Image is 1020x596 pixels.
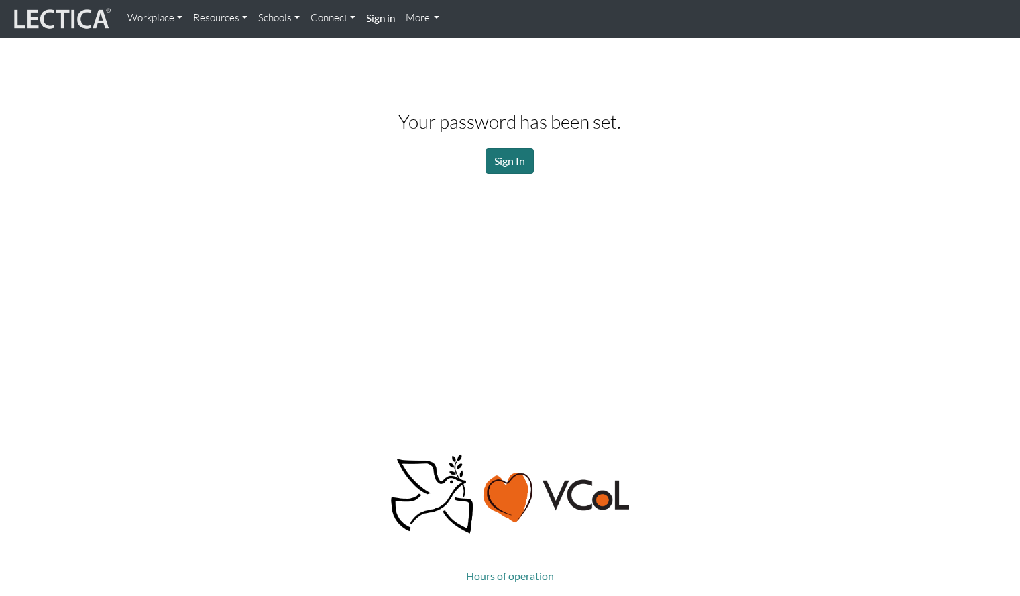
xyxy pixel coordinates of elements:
[305,5,361,32] a: Connect
[11,6,111,32] img: lecticalive
[400,5,445,32] a: More
[466,569,554,582] a: Hours of operation
[393,111,628,132] h3: Your password has been set.
[486,148,534,174] a: Sign In
[366,12,395,24] strong: Sign in
[361,5,400,32] a: Sign in
[387,453,632,536] img: Peace, love, VCoL
[122,5,188,32] a: Workplace
[188,5,253,32] a: Resources
[253,5,305,32] a: Schools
